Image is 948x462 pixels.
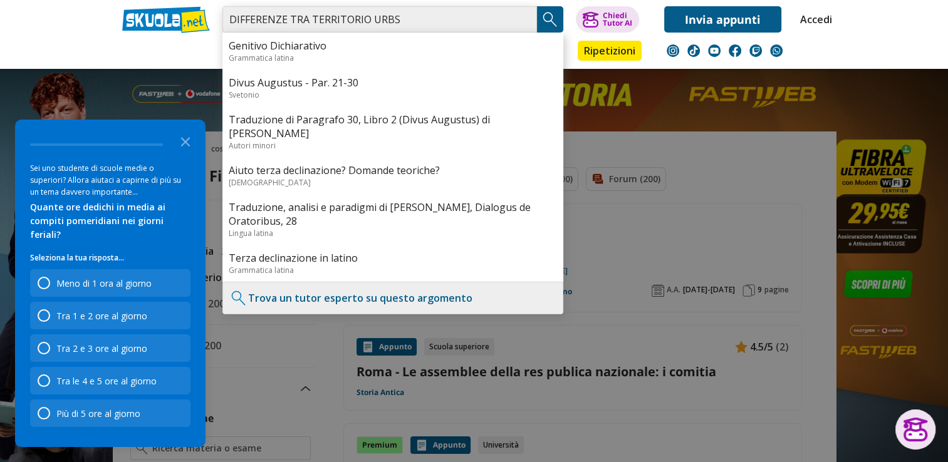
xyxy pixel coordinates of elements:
[229,251,557,265] a: Terza declinazione in latino
[229,163,557,177] a: Aiuto terza declinazione? Domande teoriche?
[541,10,560,29] img: Cerca appunti, riassunti o versioni
[602,12,632,27] div: Chiedi Tutor AI
[30,399,190,427] div: Più di 5 ore al giorno
[219,41,276,63] a: Appunti
[173,128,198,153] button: Close the survey
[30,200,190,242] div: Quante ore dedichi in media ai compiti pomeridiani nei giorni feriali?
[229,76,557,90] a: Divus Augustus - Par. 21-30
[30,367,190,394] div: Tra le 4 e 5 ore al giorno
[729,44,741,57] img: facebook
[229,53,557,63] div: Grammatica latina
[229,200,557,228] a: Traduzione, analisi e paradigmi di [PERSON_NAME], Dialogus de Oratoribus, 28
[30,162,190,198] div: Sei uno studente di scuole medie o superiori? Allora aiutaci a capirne di più su un tema davvero ...
[229,90,557,100] div: Svetonio
[30,302,190,329] div: Tra 1 e 2 ore al giorno
[229,289,248,307] img: Trova un tutor esperto
[537,6,563,33] button: Search Button
[229,39,557,53] a: Genitivo Dichiarativo
[30,252,190,264] p: Seleziona la tua risposta...
[30,334,190,362] div: Tra 2 e 3 ore al giorno
[576,6,639,33] button: ChiediTutor AI
[56,375,157,387] div: Tra le 4 e 5 ore al giorno
[229,140,557,151] div: Autori minori
[56,342,147,354] div: Tra 2 e 3 ore al giorno
[800,6,826,33] a: Accedi
[30,269,190,297] div: Meno di 1 ora al giorno
[56,277,152,289] div: Meno di 1 ora al giorno
[229,177,557,188] div: [DEMOGRAPHIC_DATA]
[749,44,762,57] img: twitch
[578,41,642,61] a: Ripetizioni
[229,265,557,275] div: Grammatica latina
[667,44,679,57] img: instagram
[56,408,140,419] div: Più di 5 ore al giorno
[770,44,783,57] img: WhatsApp
[708,44,721,57] img: youtube
[56,310,147,322] div: Tra 1 e 2 ore al giorno
[15,120,206,447] div: Survey
[229,228,557,239] div: Lingua latina
[229,113,557,140] a: Traduzione di Paragrafo 30, Libro 2 (Divus Augustus) di [PERSON_NAME]
[248,291,472,305] a: Trova un tutor esperto su questo argomento
[222,6,537,33] input: Cerca appunti, riassunti o versioni
[664,6,781,33] a: Invia appunti
[687,44,700,57] img: tiktok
